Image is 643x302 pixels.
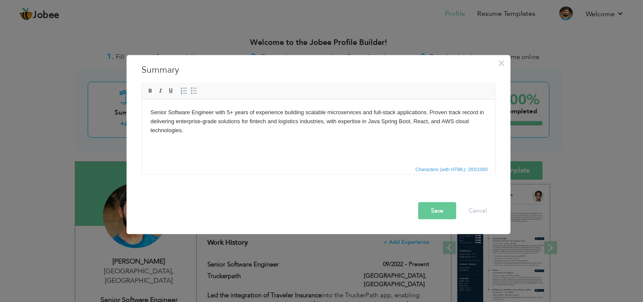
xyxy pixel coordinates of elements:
[142,64,496,77] h3: Summary
[156,86,165,96] a: Italic
[414,166,490,173] span: Characters (with HTML): 283/1000
[418,202,456,219] button: Save
[495,56,508,70] button: Close
[166,86,176,96] a: Underline
[414,166,490,173] div: Statistics
[189,86,199,96] a: Insert/Remove Bulleted List
[498,56,505,71] span: ×
[142,100,495,164] iframe: Rich Text Editor, summaryEditor
[179,86,189,96] a: Insert/Remove Numbered List
[146,86,155,96] a: Bold
[460,202,496,219] button: Cancel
